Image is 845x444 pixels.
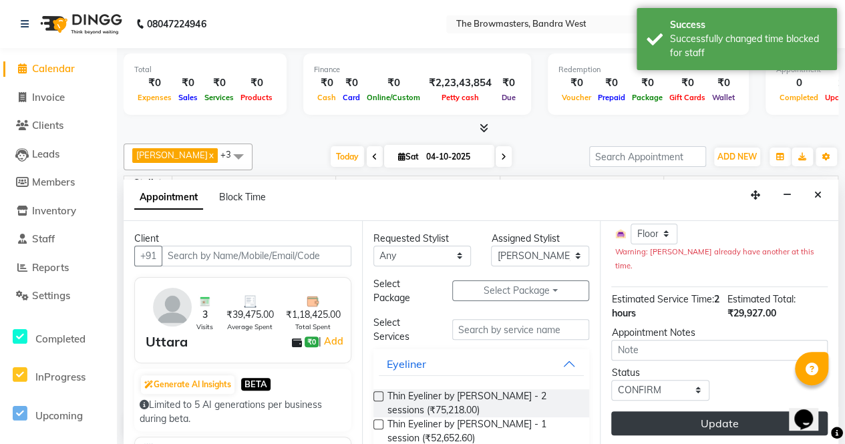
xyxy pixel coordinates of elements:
span: Voucher [558,93,595,102]
span: Package [629,93,666,102]
img: Interior.png [615,228,627,240]
span: Calendar [32,62,75,75]
span: Completed [35,332,86,345]
a: Calendar [3,61,114,77]
div: Requested Stylist [373,232,472,246]
button: Select Package [452,280,590,301]
div: ₹0 [558,75,595,91]
span: Clients [32,119,63,132]
iframe: chat widget [789,391,832,431]
button: Generate AI Insights [141,375,234,394]
span: Staff [32,232,55,245]
a: Settings [3,288,114,304]
a: Add [321,333,345,349]
div: ₹2,23,43,854 [424,75,497,91]
div: Uttara [146,332,188,352]
div: Limited to 5 AI generations per business during beta. [140,398,346,426]
div: Redemption [558,64,738,75]
button: +91 [134,246,162,266]
input: Search by Name/Mobile/Email/Code [162,246,351,266]
span: Inventory [32,204,76,217]
div: ₹0 [629,75,666,91]
div: ₹0 [314,75,339,91]
a: x [208,150,214,160]
div: ₹0 [134,75,175,91]
div: Assigned Stylist [491,232,589,246]
div: Appointment Notes [611,326,828,340]
div: 0 [776,75,822,91]
span: Sales [175,93,201,102]
div: Finance [314,64,520,75]
span: Petty cash [438,93,482,102]
span: Reports [32,261,69,274]
div: Successfully changed time blocked for staff [670,32,827,60]
span: [PERSON_NAME] [136,150,208,160]
span: Prepaid [595,93,629,102]
span: Block Time [219,191,266,203]
span: ₹0 [305,337,319,347]
span: ₹29,927.00 [727,307,776,319]
span: Card [339,93,363,102]
span: ₹39,475.00 [226,308,274,322]
span: | [319,333,345,349]
div: ₹0 [363,75,424,91]
span: [PERSON_NAME] [500,176,664,193]
span: Visits [196,322,213,332]
div: Select Services [363,316,442,344]
span: Estimated Total: [727,293,795,305]
span: Ashwini [172,176,336,193]
span: InProgress [35,371,86,383]
div: ₹0 [497,75,520,91]
div: Eyeliner [387,356,426,372]
span: Online/Custom [363,93,424,102]
span: BETA [241,378,271,391]
span: Appointment [134,186,203,210]
button: Close [808,185,828,206]
span: ADD NEW [717,152,757,162]
span: 3 [202,308,208,322]
span: 2 hours [611,293,719,319]
span: Sat [395,152,422,162]
span: +3 [220,149,241,160]
input: 2025-10-04 [422,147,489,167]
span: Invoice [32,91,65,103]
span: Wallet [709,93,738,102]
span: ₹1,18,425.00 [286,308,341,322]
a: Clients [3,118,114,134]
span: Nivea Artist [664,176,828,193]
div: Success [670,18,827,32]
span: [PERSON_NAME] [336,176,500,193]
div: ₹0 [175,75,201,91]
span: Expenses [134,93,175,102]
span: Members [32,176,75,188]
span: Products [237,93,276,102]
span: Estimated Service Time: [611,293,713,305]
div: ₹0 [339,75,363,91]
img: avatar [153,288,192,326]
span: Thin Eyeliner by [PERSON_NAME] - 2 sessions (₹75,218.00) [387,389,579,417]
a: Inventory [3,204,114,219]
a: Invoice [3,90,114,105]
span: Total Spent [295,322,331,332]
span: Due [498,93,519,102]
b: 08047224946 [147,5,206,43]
a: Leads [3,147,114,162]
span: Services [201,93,237,102]
small: Warning: [PERSON_NAME] already have another at this time. [615,247,814,270]
a: Staff [3,232,114,247]
div: Status [611,366,709,380]
button: ADD NEW [714,148,760,166]
span: Settings [32,289,70,302]
span: Today [331,146,364,167]
span: Upcoming [35,409,83,422]
button: Eyeliner [379,352,584,376]
span: Gift Cards [666,93,709,102]
div: ₹0 [666,75,709,91]
a: Members [3,175,114,190]
div: ₹0 [237,75,276,91]
span: Average Spent [227,322,273,332]
img: logo [34,5,126,43]
span: Leads [32,148,59,160]
div: Total [134,64,276,75]
input: Search Appointment [589,146,706,167]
